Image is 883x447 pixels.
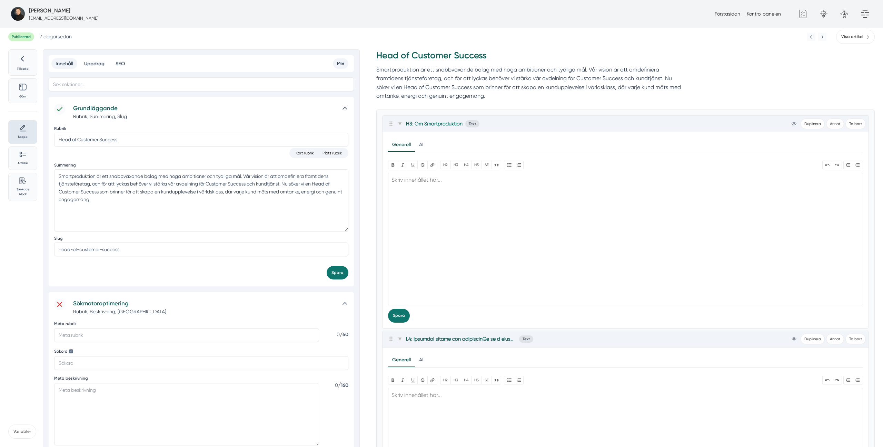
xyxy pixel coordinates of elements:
div: / [327,331,348,338]
span: Meta rubrik [54,321,77,326]
label: Sökord [54,349,68,354]
button: Spara [388,309,410,322]
h5: Grundläggande [73,104,336,113]
button: Uppdrag [80,58,109,69]
div: AI [415,353,428,367]
span: 160 [341,382,348,389]
span: H3: Om Smartproduktion [406,120,463,127]
input: Sök sektioner... [49,77,354,91]
h3: Head of Customer Success [376,49,685,65]
button: U [408,376,418,384]
button: Redo [832,161,842,169]
span: Plats rubrik [320,150,345,156]
button: Italic [398,161,408,169]
svg: Information [69,349,73,353]
button: Undo [822,376,832,384]
p: Rubrik, Beskrivning, [GEOGRAPHIC_DATA] [73,308,336,315]
button: Skapa en större sektion av text [482,376,492,384]
button: H2 [440,161,450,169]
span: 0 [337,331,340,338]
div: Generell [388,353,415,367]
button: Ta bort [845,118,866,129]
button: H4 [461,376,471,384]
button: Decrease Level [843,161,853,169]
button: Increase Level [853,161,863,169]
button: H2 [440,376,450,384]
label: Summering [54,162,348,168]
button: Länk [427,376,437,384]
button: Innehåll [51,58,77,69]
span: Duplicera [801,118,825,129]
button: Mer [333,58,348,69]
div: / [327,382,348,389]
span: Variabler [8,425,36,439]
button: H4 [461,161,471,169]
button: H3 [450,161,461,169]
div: Vi rekommenderar ett sökord per artikel. Hemsidans sökord är Leads, SEO, Google Ads, Hemsida, Sma... [54,349,71,355]
button: Länk [427,161,437,169]
button: Italic [398,376,408,384]
button: Quote [492,161,502,169]
button: Strikethrough [417,376,427,384]
p: Skapa [13,134,33,139]
span: Duplicera [801,334,825,344]
button: Strikethrough [417,161,427,169]
button: Bullets [504,376,514,384]
button: Quote [492,376,502,384]
button: H5 [471,161,482,169]
img: foretagsbild-pa-smartproduktion-ett-foretag-i-dalarnas-lan-2023.jpg [11,7,25,21]
div: AI [415,138,428,152]
a: Visa artikel [836,30,875,44]
label: Rubrik [54,126,348,131]
label: Meta beskrivning [54,375,348,381]
button: Bullets [504,161,514,169]
span: Visa artikel [841,34,863,40]
button: Spara [327,266,348,279]
button: Bold [388,161,398,169]
button: U [408,161,418,169]
button: Skapa en större sektion av text [482,161,492,169]
button: Annat [826,118,844,129]
p: Artiklar [13,161,33,165]
button: Undo [822,161,832,169]
button: Bold [388,376,398,384]
div: Text [465,120,479,127]
p: [EMAIL_ADDRESS][DOMAIN_NAME] [29,15,99,21]
input: Slug [54,242,348,256]
span: 60 [343,331,348,338]
button: H5 [471,376,482,384]
span: Publicerad [8,32,34,41]
a: Förstasidan [715,11,740,17]
button: SEO [111,58,129,69]
button: Increase Level [853,376,863,384]
button: H3 [450,376,461,384]
span: 0 [335,382,338,389]
p: Tillbaka [13,66,33,71]
p: Smartproduktion är ett snabbväxande bolag med höga ambitioner och tydliga mål. Vår vision är att ... [376,65,685,101]
input: Meta rubrik [54,328,319,342]
button: Numbers [514,161,524,169]
span: Skapades för 7 dagar sedan. 2025-09-03 : 14:30 [40,33,72,40]
button: Redo [832,376,842,384]
textarea: Smartproduktion är ett snabbväxande bolag med höga ambitioner och tydliga mål. Vår vision är att ... [54,169,348,231]
button: Numbers [514,376,524,384]
h5: Sökmotoroptimering [73,299,336,308]
div: Text [519,335,533,343]
p: Rubrik, Summering, Slug [73,113,336,120]
span: Kort rubrik [293,150,316,156]
span: L4: Ipsumdol sitame con adipiscinGe se d eiusmodte inc utlab etdo magn Aliquaen Adminim ven quisn... [406,335,516,342]
label: Slug [54,236,348,241]
button: Annat [826,334,844,344]
a: Kontrollpanelen [747,11,781,17]
h5: Super Administratör [29,6,70,15]
p: Göm [13,94,33,99]
input: Sökord [54,356,348,370]
div: Generell [388,138,415,152]
button: Ta bort [845,334,866,344]
p: Synkade block [13,187,33,197]
input: Rubrik [54,133,348,146]
button: Decrease Level [843,376,853,384]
